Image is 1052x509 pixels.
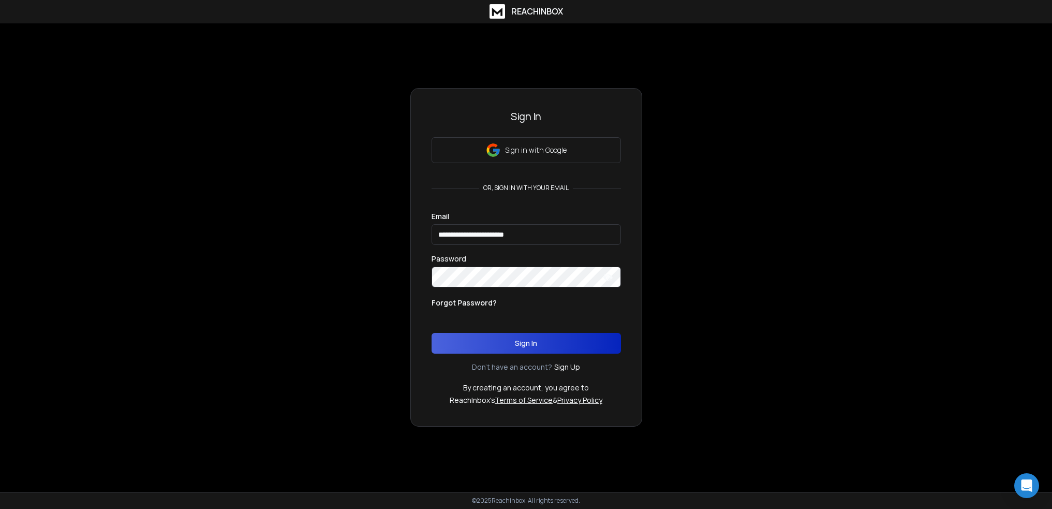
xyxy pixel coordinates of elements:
[432,109,621,124] h3: Sign In
[432,213,449,220] label: Email
[472,497,580,505] p: © 2025 Reachinbox. All rights reserved.
[472,362,552,372] p: Don't have an account?
[432,255,466,263] label: Password
[490,4,505,19] img: logo
[505,145,567,155] p: Sign in with Google
[1014,473,1039,498] div: Open Intercom Messenger
[432,333,621,354] button: Sign In
[450,395,602,405] p: ReachInbox's &
[432,137,621,163] button: Sign in with Google
[463,383,589,393] p: By creating an account, you agree to
[495,395,553,405] a: Terms of Service
[432,298,497,308] p: Forgot Password?
[554,362,580,372] a: Sign Up
[490,4,563,19] a: ReachInbox
[557,395,602,405] a: Privacy Policy
[479,184,573,192] p: or, sign in with your email
[511,5,563,18] h1: ReachInbox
